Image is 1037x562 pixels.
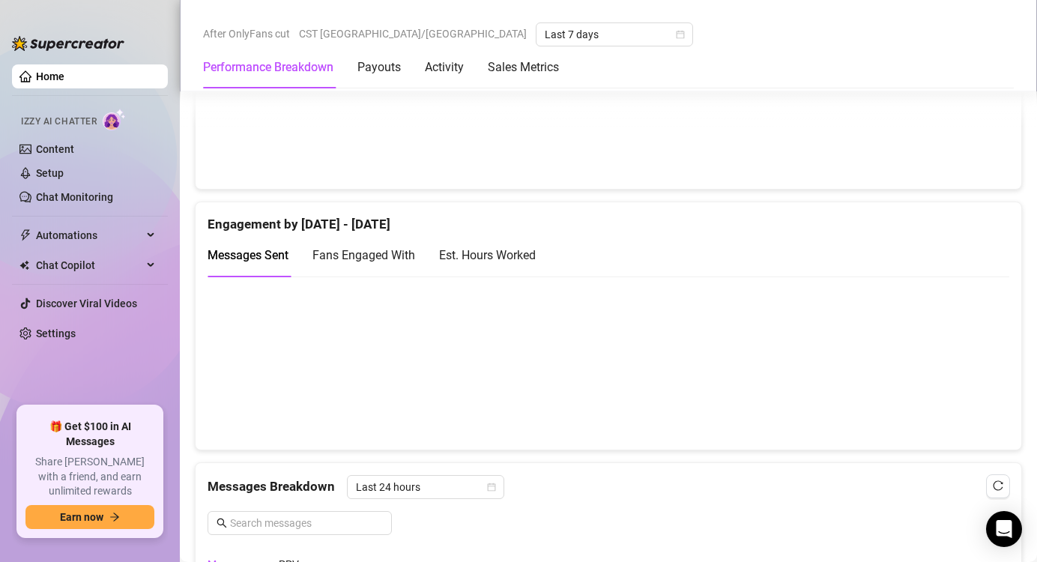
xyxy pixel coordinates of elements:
[208,475,1009,499] div: Messages Breakdown
[676,30,685,39] span: calendar
[208,202,1009,235] div: Engagement by [DATE] - [DATE]
[36,223,142,247] span: Automations
[12,36,124,51] img: logo-BBDzfeDw.svg
[357,58,401,76] div: Payouts
[21,115,97,129] span: Izzy AI Chatter
[208,248,288,262] span: Messages Sent
[19,229,31,241] span: thunderbolt
[25,420,154,449] span: 🎁 Get $100 in AI Messages
[36,253,142,277] span: Chat Copilot
[425,58,464,76] div: Activity
[230,515,383,531] input: Search messages
[25,455,154,499] span: Share [PERSON_NAME] with a friend, and earn unlimited rewards
[299,22,527,45] span: CST [GEOGRAPHIC_DATA]/[GEOGRAPHIC_DATA]
[203,58,333,76] div: Performance Breakdown
[36,327,76,339] a: Settings
[993,480,1003,491] span: reload
[488,58,559,76] div: Sales Metrics
[36,191,113,203] a: Chat Monitoring
[19,260,29,271] img: Chat Copilot
[312,248,415,262] span: Fans Engaged With
[545,23,684,46] span: Last 7 days
[36,297,137,309] a: Discover Viral Videos
[36,143,74,155] a: Content
[439,246,536,265] div: Est. Hours Worked
[356,476,495,498] span: Last 24 hours
[217,518,227,528] span: search
[109,512,120,522] span: arrow-right
[60,511,103,523] span: Earn now
[36,167,64,179] a: Setup
[25,505,154,529] button: Earn nowarrow-right
[203,22,290,45] span: After OnlyFans cut
[36,70,64,82] a: Home
[103,109,126,130] img: AI Chatter
[986,511,1022,547] div: Open Intercom Messenger
[487,483,496,492] span: calendar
